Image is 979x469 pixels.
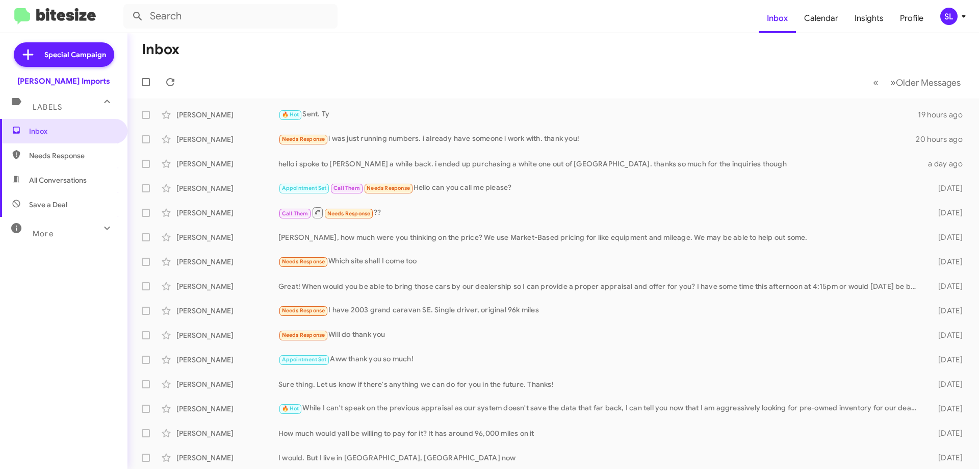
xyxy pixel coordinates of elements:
[176,453,278,463] div: [PERSON_NAME]
[884,72,967,93] button: Next
[278,453,922,463] div: I would. But I live in [GEOGRAPHIC_DATA], [GEOGRAPHIC_DATA] now
[278,403,922,414] div: While I can't speak on the previous appraisal as our system doesn't save the data that far back, ...
[282,307,325,314] span: Needs Response
[282,332,325,338] span: Needs Response
[940,8,958,25] div: SL
[892,4,932,33] a: Profile
[922,208,971,218] div: [DATE]
[176,428,278,438] div: [PERSON_NAME]
[922,183,971,193] div: [DATE]
[33,103,62,112] span: Labels
[922,306,971,316] div: [DATE]
[367,185,410,191] span: Needs Response
[278,206,922,219] div: ??
[867,72,967,93] nav: Page navigation example
[278,379,922,389] div: Sure thing. Let us know if there's anything we can do for you in the future. Thanks!
[278,182,922,194] div: Hello can you call me please?
[17,76,110,86] div: [PERSON_NAME] Imports
[29,151,116,161] span: Needs Response
[176,404,278,414] div: [PERSON_NAME]
[327,210,371,217] span: Needs Response
[922,404,971,414] div: [DATE]
[759,4,796,33] a: Inbox
[278,428,922,438] div: How much would yall be willing to pay for it? It has around 96,000 miles on it
[922,232,971,242] div: [DATE]
[176,110,278,120] div: [PERSON_NAME]
[922,355,971,365] div: [DATE]
[282,111,299,118] span: 🔥 Hot
[278,232,922,242] div: [PERSON_NAME], how much were you thinking on the price? We use Market-Based pricing for like equi...
[922,257,971,267] div: [DATE]
[29,200,67,210] span: Save a Deal
[282,356,327,363] span: Appointment Set
[282,210,308,217] span: Call Them
[916,134,971,144] div: 20 hours ago
[176,330,278,340] div: [PERSON_NAME]
[333,185,360,191] span: Call Them
[918,110,971,120] div: 19 hours ago
[29,126,116,136] span: Inbox
[176,281,278,291] div: [PERSON_NAME]
[278,281,922,291] div: Great! When would you be able to bring those cars by our dealership so I can provide a proper app...
[922,453,971,463] div: [DATE]
[176,232,278,242] div: [PERSON_NAME]
[922,379,971,389] div: [DATE]
[282,405,299,412] span: 🔥 Hot
[278,109,918,120] div: Sent. Ty
[176,306,278,316] div: [PERSON_NAME]
[867,72,885,93] button: Previous
[278,133,916,145] div: i was just running numbers. i already have someone i work with. thank you!
[932,8,968,25] button: SL
[14,42,114,67] a: Special Campaign
[142,41,179,58] h1: Inbox
[922,159,971,169] div: a day ago
[796,4,846,33] a: Calendar
[176,379,278,389] div: [PERSON_NAME]
[176,134,278,144] div: [PERSON_NAME]
[282,136,325,142] span: Needs Response
[176,208,278,218] div: [PERSON_NAME]
[176,355,278,365] div: [PERSON_NAME]
[278,159,922,169] div: hello i spoke to [PERSON_NAME] a while back. i ended up purchasing a white one out of [GEOGRAPHIC...
[44,50,106,60] span: Special Campaign
[873,76,879,89] span: «
[890,76,896,89] span: »
[176,159,278,169] div: [PERSON_NAME]
[922,330,971,340] div: [DATE]
[176,257,278,267] div: [PERSON_NAME]
[123,4,338,29] input: Search
[278,305,922,316] div: I have 2003 grand caravan SE. Single driver, original 96k miles
[33,229,54,238] span: More
[922,281,971,291] div: [DATE]
[278,354,922,365] div: Aww thank you so much!
[278,329,922,341] div: Will do thank you
[282,185,327,191] span: Appointment Set
[846,4,892,33] a: Insights
[282,258,325,265] span: Needs Response
[29,175,87,185] span: All Conversations
[896,77,961,88] span: Older Messages
[278,256,922,267] div: Which site shall I come too
[922,428,971,438] div: [DATE]
[176,183,278,193] div: [PERSON_NAME]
